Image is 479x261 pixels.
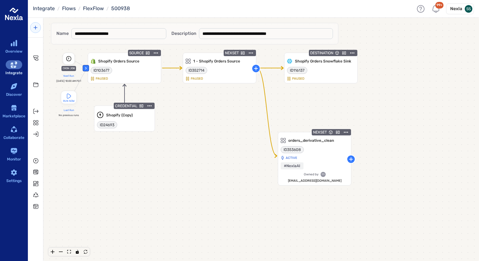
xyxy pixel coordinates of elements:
div: No previous runs [59,113,79,118]
a: Nexsets [28,118,43,128]
nav: breadcrumb [33,5,130,13]
span: ID 24693 [100,123,114,127]
img: logo [5,5,23,23]
a: All Projects [28,80,43,90]
button: Details [335,130,340,135]
div: Hide nodesCRON JOBNext Run[DATE] 10:00 AM PDTRUN NOWLast RunNo previous runsSOURCEDetailsmenu-act... [50,53,161,86]
span: ID 103677 [93,68,109,73]
div: Collaborate [3,134,24,141]
a: Overview [4,38,24,56]
a: Flows [62,5,76,11]
h6: 1 - Shopify Orders Source [193,59,253,63]
h6: Shopify Orders Snowflake Sink [295,59,355,63]
div: NEXSETDetails1 - Shopify Orders SourceCollapsible Group Item #1chip-with-copyData processed: 0 re... [183,53,256,83]
a: Collaborate [4,124,24,142]
div: Next Run [56,74,81,79]
div: # NexlaAI [281,162,303,169]
div: chip-with-copy [91,67,112,74]
span: SOURCE [129,51,144,55]
div: Hide nodes [83,65,89,71]
a: New Data Flow [30,22,41,33]
h6: Nexla [450,6,462,12]
div: 99+ [435,2,444,9]
li: / [57,5,60,13]
p: Paused [191,77,203,81]
a: Monitor [4,146,24,164]
button: Inspect [328,130,333,135]
a: Lookups [28,167,43,177]
span: RUN NOW [63,99,74,104]
button: zoom out [57,248,65,256]
p: Owned by [304,173,319,176]
a: Discover [4,81,24,99]
button: Details [342,50,347,55]
h6: Shopify (Copy) [106,113,152,117]
div: SS [321,172,326,177]
div: Last Run [59,108,79,113]
span: ID 116137 [290,68,304,73]
div: chip-with-copy [186,67,207,74]
button: Inspect [335,50,340,55]
div: NEXSETInspectDetailsorders_derivative_cleanCollapsible Group Item #1chip-with-copyData processed:... [278,132,351,186]
button: fit view [65,248,73,256]
a: Settings [4,167,24,185]
p: [EMAIL_ADDRESS][DOMAIN_NAME] [288,179,342,183]
span: Name [56,30,69,37]
a: Integrate [4,60,24,77]
div: Notifications [431,4,441,14]
a: API Keys [28,201,43,212]
a: Destinations [28,129,43,139]
span: DESTINATION [310,51,333,55]
button: Details [240,50,245,55]
span: 500938 [111,5,130,11]
div: chip-with-copy [287,67,307,74]
div: CREDENTIALDetailsShopify (Copy)Collapsible Group Item #1chip-with-copy [94,106,155,132]
a: Credentials [28,156,43,166]
button: toggle interactivity [73,248,81,256]
p: Active [286,156,297,160]
span: NEXSET [225,51,239,55]
span: Description [171,30,196,37]
li: / [106,5,109,13]
span: ID 353608 [284,147,301,152]
div: Settings [6,178,22,184]
p: Paused [96,77,108,81]
div: SS [465,5,472,13]
a: Marketplace [4,103,24,121]
a: Reusable Transforms [28,190,43,200]
button: zoom in [48,248,57,256]
a: Sources [28,106,43,116]
p: Paused [292,77,304,81]
a: FlexFlow [83,5,104,11]
div: chip-with-copy [281,146,304,153]
div: DESTINATIONInspectDetailsShopify Orders Snowflake SinkCollapsible Group Item #1chip-with-copyData... [278,53,358,83]
div: menu-actions-container [152,49,160,57]
button: Refresh [81,248,90,256]
div: CRON JOB [61,66,76,71]
div: Help [416,4,426,14]
span: NEXSET [313,130,327,134]
div: Monitor [7,156,21,163]
a: Integrate [33,5,55,11]
div: chip-with-copy [97,121,117,128]
div: Overview [5,48,22,55]
div: ‹ [85,63,87,73]
div: [DATE] 10:00 AM PDT [56,79,81,84]
div: React Flow controls [48,247,90,256]
a: Schema Templates [28,179,43,189]
span: CREDENTIAL [115,104,137,108]
h6: orders_derivative_clean [288,138,348,143]
div: Marketplace [3,113,25,120]
h6: Shopify Orders Source [98,59,158,63]
button: Details [145,50,150,55]
li: / [78,5,80,13]
span: ID 352714 [188,68,204,73]
a: All Data Flows [28,53,43,63]
div: sub-menu-container [28,18,43,261]
div: Discover [6,91,22,98]
div: Integrate [5,70,22,76]
button: Details [139,103,144,108]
